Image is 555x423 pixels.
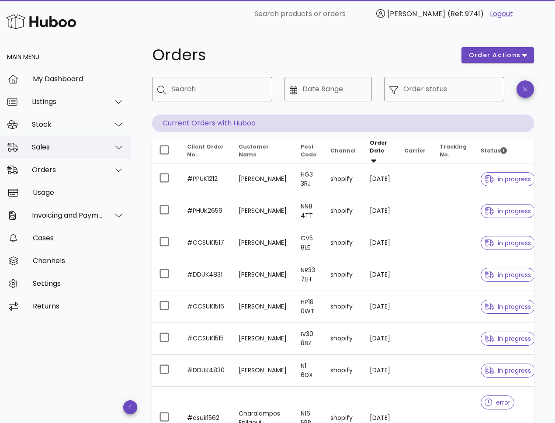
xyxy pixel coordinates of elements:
[301,143,316,158] span: Post Code
[485,304,531,310] span: in progress
[323,355,363,387] td: shopify
[485,272,531,278] span: in progress
[239,143,269,158] span: Customer Name
[323,291,363,323] td: shopify
[33,234,124,242] div: Cases
[323,163,363,195] td: shopify
[294,163,323,195] td: HG3 3RJ
[363,139,397,163] th: Order Date: Sorted descending. Activate to remove sorting.
[404,147,426,154] span: Carrier
[387,9,445,19] span: [PERSON_NAME]
[294,259,323,291] td: NR33 7LH
[461,47,534,63] button: order actions
[33,279,124,288] div: Settings
[33,188,124,197] div: Usage
[33,75,124,83] div: My Dashboard
[433,139,474,163] th: Tracking No.
[6,12,76,31] img: Huboo Logo
[485,336,531,342] span: in progress
[32,97,103,106] div: Listings
[232,195,294,227] td: [PERSON_NAME]
[232,227,294,259] td: [PERSON_NAME]
[363,259,397,291] td: [DATE]
[180,323,232,355] td: #CCSUK1515
[440,143,467,158] span: Tracking No.
[485,240,531,246] span: in progress
[294,355,323,387] td: N1 6DX
[363,163,397,195] td: [DATE]
[485,399,510,406] span: error
[363,227,397,259] td: [DATE]
[363,195,397,227] td: [DATE]
[32,143,103,151] div: Sales
[232,163,294,195] td: [PERSON_NAME]
[180,163,232,195] td: #PPUK1212
[180,227,232,259] td: #CCSUK1517
[447,9,484,19] span: (Ref: 9741)
[180,291,232,323] td: #CCSUK1516
[32,166,103,174] div: Orders
[363,291,397,323] td: [DATE]
[370,139,387,154] span: Order Date
[490,9,513,19] a: Logout
[468,51,521,60] span: order actions
[397,139,433,163] th: Carrier
[363,355,397,387] td: [DATE]
[485,368,531,374] span: in progress
[32,211,103,219] div: Invoicing and Payments
[152,114,534,132] p: Current Orders with Huboo
[187,143,224,158] span: Client Order No.
[485,176,531,182] span: in progress
[232,291,294,323] td: [PERSON_NAME]
[152,47,451,63] h1: Orders
[180,259,232,291] td: #DDUK4831
[294,195,323,227] td: NN8 4TT
[330,147,356,154] span: Channel
[363,323,397,355] td: [DATE]
[323,323,363,355] td: shopify
[474,139,542,163] th: Status
[33,302,124,310] div: Returns
[294,323,323,355] td: IV30 8BZ
[323,259,363,291] td: shopify
[180,195,232,227] td: #PHUK2659
[32,120,103,128] div: Stock
[294,139,323,163] th: Post Code
[180,355,232,387] td: #DDUK4830
[232,259,294,291] td: [PERSON_NAME]
[232,355,294,387] td: [PERSON_NAME]
[180,139,232,163] th: Client Order No.
[232,139,294,163] th: Customer Name
[323,227,363,259] td: shopify
[294,227,323,259] td: CV5 8LE
[294,291,323,323] td: HP18 0WT
[323,195,363,227] td: shopify
[33,257,124,265] div: Channels
[481,147,507,154] span: Status
[323,139,363,163] th: Channel
[232,323,294,355] td: [PERSON_NAME]
[485,208,531,214] span: in progress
